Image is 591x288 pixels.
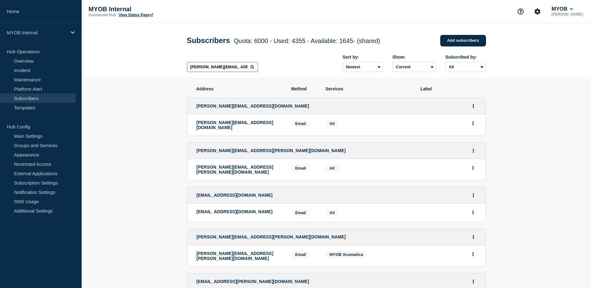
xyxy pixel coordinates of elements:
span: Address [196,86,282,91]
span: [PERSON_NAME][EMAIL_ADDRESS][DOMAIN_NAME] [197,103,309,108]
span: Email [291,209,310,216]
button: Actions [469,190,477,200]
button: Actions [469,163,477,173]
p: [PERSON_NAME][EMAIL_ADDRESS][PERSON_NAME][DOMAIN_NAME] [197,165,282,175]
span: Email [291,120,310,127]
p: [EMAIL_ADDRESS][DOMAIN_NAME] [197,209,282,214]
input: Search subscribers [187,62,258,72]
select: Deleted [393,62,436,72]
span: [EMAIL_ADDRESS][DOMAIN_NAME] [197,193,273,198]
select: Subscribed by [446,62,486,72]
button: Actions [469,232,477,242]
div: Show: [393,55,436,60]
h1: Subscribers [187,36,380,45]
p: [PERSON_NAME][EMAIL_ADDRESS][DOMAIN_NAME] [197,120,282,130]
span: Email [291,165,310,172]
select: Sort by [343,62,383,72]
div: Sort by: [343,55,383,60]
button: Account settings [531,5,544,18]
button: Actions [469,101,477,111]
span: Method [291,86,316,91]
p: MYOB Internal [7,30,67,35]
p: Connected Hub [88,13,116,17]
p: [PERSON_NAME] [550,12,584,17]
button: Actions [469,146,477,156]
span: All [330,210,335,215]
span: Services [326,86,411,91]
button: MYOB [550,6,574,12]
span: All [330,166,335,170]
p: [PERSON_NAME][EMAIL_ADDRESS][PERSON_NAME][DOMAIN_NAME] [197,251,282,261]
div: Subscribed by: [446,55,486,60]
span: Quota: 6000 - Used: 4355 - Available: 1645 - (shared) [234,37,380,44]
span: [PERSON_NAME][EMAIL_ADDRESS][PERSON_NAME][DOMAIN_NAME] [197,234,346,239]
span: Email [291,251,310,258]
span: [EMAIL_ADDRESS][PERSON_NAME][DOMAIN_NAME] [197,279,309,284]
button: Support [514,5,527,18]
button: Actions [469,249,477,259]
span: Label [421,86,477,91]
a: Add subscribers [440,35,486,46]
span: MYOB Acumatica [330,252,363,257]
button: Actions [469,277,477,286]
p: MYOB Internal [88,6,213,13]
span: [PERSON_NAME][EMAIL_ADDRESS][PERSON_NAME][DOMAIN_NAME] [197,148,346,153]
button: Actions [469,208,477,217]
button: Actions [469,118,477,128]
span: All [330,121,335,126]
a: View Status Page [119,13,153,17]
